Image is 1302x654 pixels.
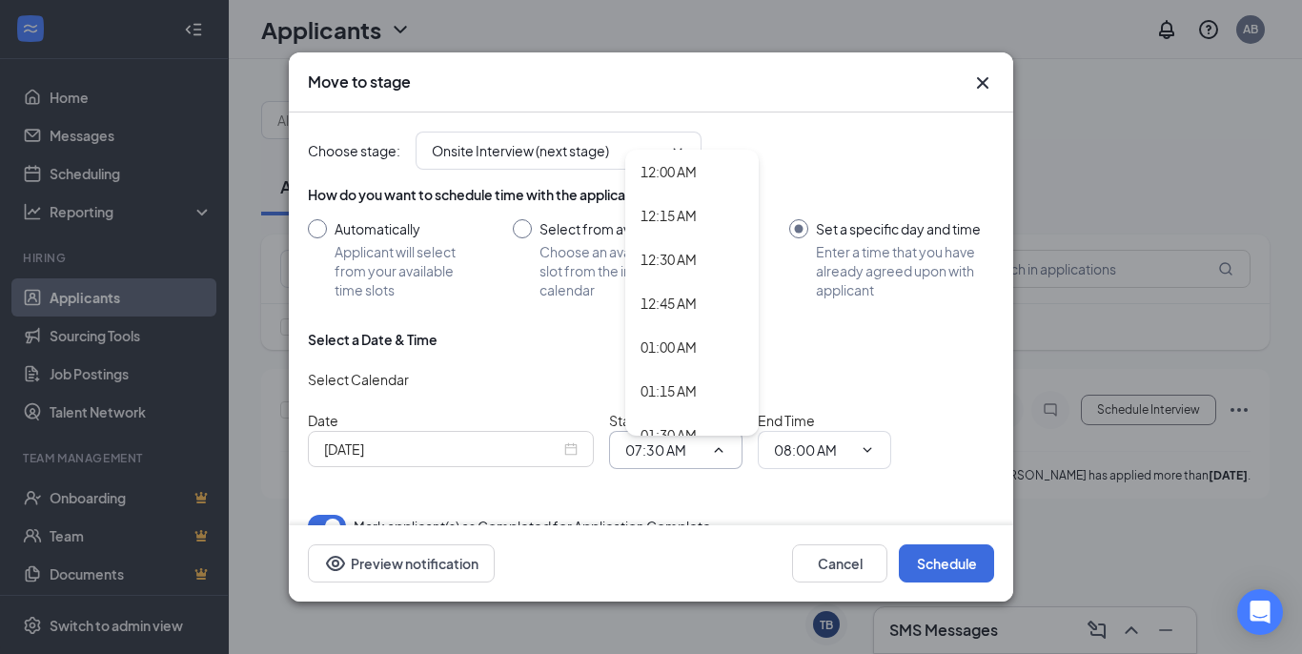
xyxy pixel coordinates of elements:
span: End Time [758,412,815,429]
div: 12:30 AM [641,249,697,270]
h3: Move to stage [308,72,411,92]
span: Select Calendar [308,371,409,388]
input: End time [774,439,852,460]
svg: Eye [324,552,347,575]
span: Mark applicant(s) as Completed for Application Complete [354,515,711,538]
div: Open Intercom Messenger [1237,589,1283,635]
input: Start time [625,439,703,460]
svg: ChevronDown [860,442,875,458]
svg: ChevronDown [670,143,685,158]
div: 01:00 AM [641,337,697,358]
div: 12:15 AM [641,205,697,226]
div: 12:00 AM [641,161,697,182]
div: 01:30 AM [641,424,697,445]
div: How do you want to schedule time with the applicant? [308,185,994,204]
svg: ChevronUp [711,442,726,458]
button: Preview notificationEye [308,544,495,582]
input: Sep 16, 2025 [324,439,560,460]
svg: Cross [971,72,994,94]
span: Choose stage : [308,140,400,161]
div: 12:45 AM [641,293,697,314]
span: Start Time [609,412,672,429]
button: Close [971,72,994,94]
button: Schedule [899,544,994,582]
div: 01:15 AM [641,380,697,401]
span: Date [308,412,338,429]
button: Cancel [792,544,887,582]
div: Select a Date & Time [308,330,437,349]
